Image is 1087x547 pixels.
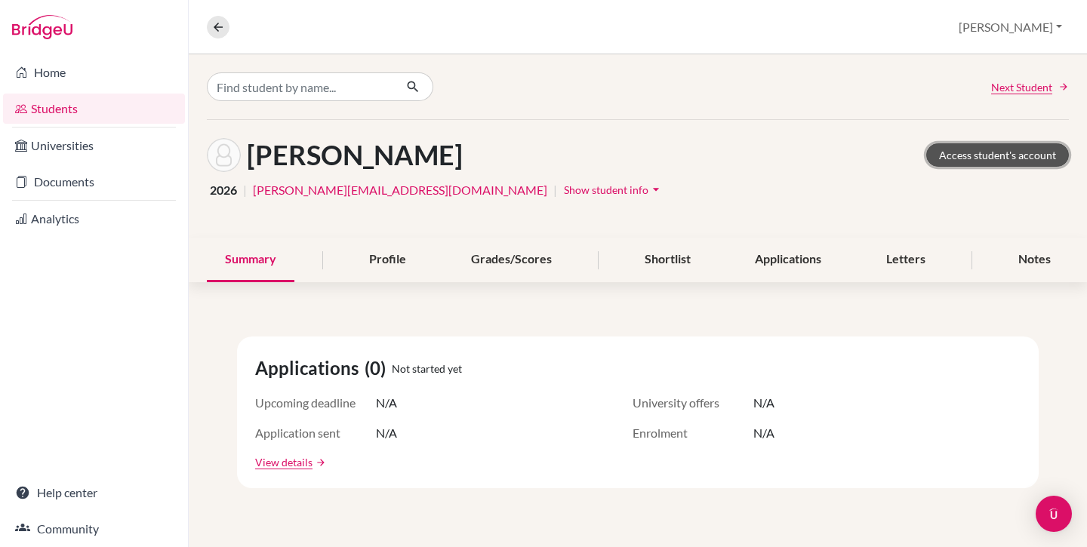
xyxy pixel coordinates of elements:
a: Home [3,57,185,88]
input: Find student by name... [207,72,394,101]
button: Show student infoarrow_drop_down [563,178,664,201]
a: Help center [3,478,185,508]
div: Letters [868,238,944,282]
a: Community [3,514,185,544]
span: N/A [376,424,397,442]
span: 2026 [210,181,237,199]
a: View details [255,454,313,470]
span: Applications [255,355,365,382]
span: | [243,181,247,199]
a: Analytics [3,204,185,234]
span: N/A [753,394,774,412]
div: Summary [207,238,294,282]
span: (0) [365,355,392,382]
a: arrow_forward [313,457,326,468]
button: [PERSON_NAME] [952,13,1069,41]
a: Next Student [991,79,1069,95]
div: Grades/Scores [453,238,570,282]
div: Open Intercom Messenger [1036,496,1072,532]
span: Application sent [255,424,376,442]
a: Universities [3,131,185,161]
img: Bridge-U [12,15,72,39]
div: Shortlist [627,238,709,282]
div: Profile [351,238,424,282]
span: Not started yet [392,361,462,376]
div: Applications [737,238,839,282]
span: Show student info [564,183,648,196]
a: Access student's account [926,143,1069,167]
span: Enrolment [633,424,753,442]
a: Documents [3,167,185,197]
span: N/A [376,394,397,412]
i: arrow_drop_down [648,182,664,197]
span: University offers [633,394,753,412]
span: | [553,181,557,199]
div: Notes [1000,238,1069,282]
img: Yashas Acharya's avatar [207,138,241,172]
a: [PERSON_NAME][EMAIL_ADDRESS][DOMAIN_NAME] [253,181,547,199]
a: Students [3,94,185,124]
span: Upcoming deadline [255,394,376,412]
span: N/A [753,424,774,442]
h1: [PERSON_NAME] [247,139,463,171]
span: Next Student [991,79,1052,95]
